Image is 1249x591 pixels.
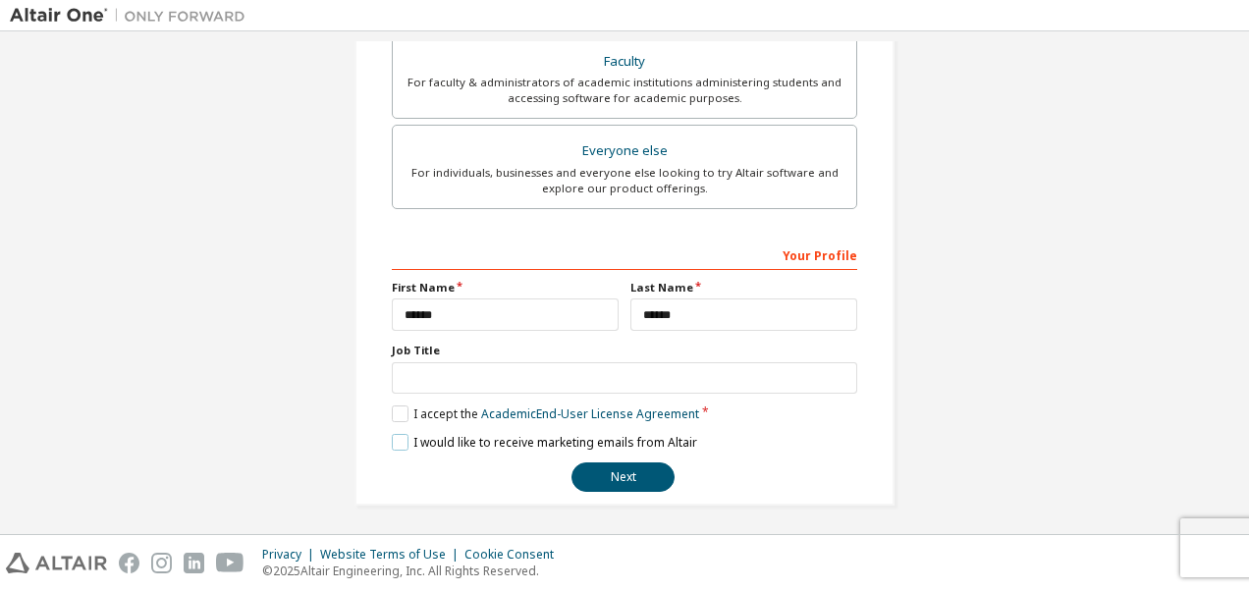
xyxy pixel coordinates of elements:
img: Altair One [10,6,255,26]
div: Faculty [405,48,844,76]
div: Your Profile [392,239,857,270]
img: linkedin.svg [184,553,204,573]
button: Next [571,462,675,492]
label: Last Name [630,280,857,295]
label: I would like to receive marketing emails from Altair [392,434,697,451]
div: Privacy [262,547,320,563]
img: instagram.svg [151,553,172,573]
div: For faculty & administrators of academic institutions administering students and accessing softwa... [405,75,844,106]
label: I accept the [392,405,699,422]
p: © 2025 Altair Engineering, Inc. All Rights Reserved. [262,563,566,579]
label: Job Title [392,343,857,358]
img: altair_logo.svg [6,553,107,573]
img: youtube.svg [216,553,244,573]
a: Academic End-User License Agreement [481,405,699,422]
div: Website Terms of Use [320,547,464,563]
img: facebook.svg [119,553,139,573]
label: First Name [392,280,619,295]
div: Everyone else [405,137,844,165]
div: For individuals, businesses and everyone else looking to try Altair software and explore our prod... [405,165,844,196]
div: Cookie Consent [464,547,566,563]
